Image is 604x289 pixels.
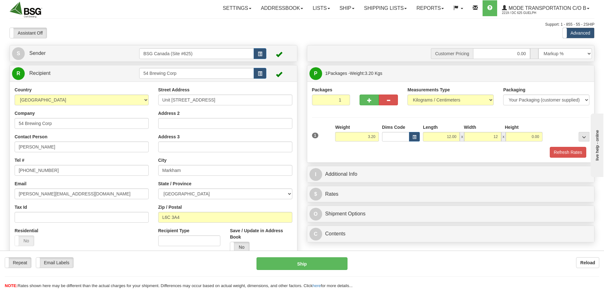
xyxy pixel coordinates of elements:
label: Dims Code [382,124,405,130]
a: Ship [335,0,359,16]
a: IAdditional Info [309,168,592,181]
label: Company [15,110,35,116]
label: Street Address [158,87,190,93]
button: Refresh Rates [550,147,586,158]
label: Length [423,124,438,130]
label: Measurements Type [407,87,450,93]
button: Ship [257,257,347,270]
span: 1 [325,71,328,76]
label: Email [15,181,26,187]
span: 1 [312,133,319,138]
div: ... [579,132,589,141]
label: Address 3 [158,134,180,140]
label: Weight [335,124,350,130]
a: $Rates [309,188,592,201]
label: Assistant Off [10,28,47,38]
a: Shipping lists [359,0,412,16]
a: P 1Packages -Weight:3.20 Kgs [309,67,592,80]
label: Tax Id [15,204,27,210]
span: NOTE: [5,283,17,288]
a: OShipment Options [309,207,592,220]
span: I [309,168,322,181]
label: State / Province [158,181,192,187]
label: Height [505,124,519,130]
img: logo2219.jpg [10,2,42,18]
input: Recipient Id [139,68,254,79]
label: Tel # [15,157,24,163]
span: C [309,228,322,240]
label: Contact Person [15,134,47,140]
b: Reload [580,260,595,265]
span: Packages - [325,67,382,80]
label: Address 2 [158,110,180,116]
span: O [309,208,322,220]
span: Weight: [350,71,382,76]
label: Save / Update in Address Book [230,227,292,240]
label: Country [15,87,32,93]
a: R Recipient [12,67,125,80]
span: Kgs [375,71,382,76]
a: here [313,283,321,288]
span: $ [309,188,322,200]
label: Advanced [563,28,594,38]
span: Sender [29,50,46,56]
label: Repeat [5,258,31,268]
label: Zip / Postal [158,204,182,210]
span: Mode Transportation c/o B [507,5,586,11]
label: Packaging [503,87,525,93]
a: CContents [309,227,592,240]
iframe: chat widget [589,112,603,177]
label: Residential [15,227,38,234]
span: x [501,132,506,141]
label: Recipient Type [158,227,190,234]
label: No [230,242,249,252]
span: x [460,132,464,141]
span: Recipient [29,70,50,76]
label: No [15,236,34,246]
a: Reports [412,0,449,16]
a: S Sender [12,47,139,60]
input: Sender Id [139,48,254,59]
span: S [12,47,25,60]
a: Lists [308,0,334,16]
a: Settings [218,0,256,16]
label: Width [464,124,476,130]
button: Reload [576,257,599,268]
div: Support: 1 - 855 - 55 - 2SHIP [10,22,594,27]
span: Customer Pricing [431,48,473,59]
a: Mode Transportation c/o B 2219 / DC 625 Guelph [497,0,594,16]
label: City [158,157,166,163]
a: Addressbook [256,0,308,16]
span: R [12,67,25,80]
label: Email Labels [36,258,73,268]
span: 2219 / DC 625 Guelph [502,10,549,16]
span: 3.20 [365,71,373,76]
div: live help - online [5,5,59,10]
span: P [309,67,322,80]
input: Enter a location [158,95,292,105]
label: Packages [312,87,333,93]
